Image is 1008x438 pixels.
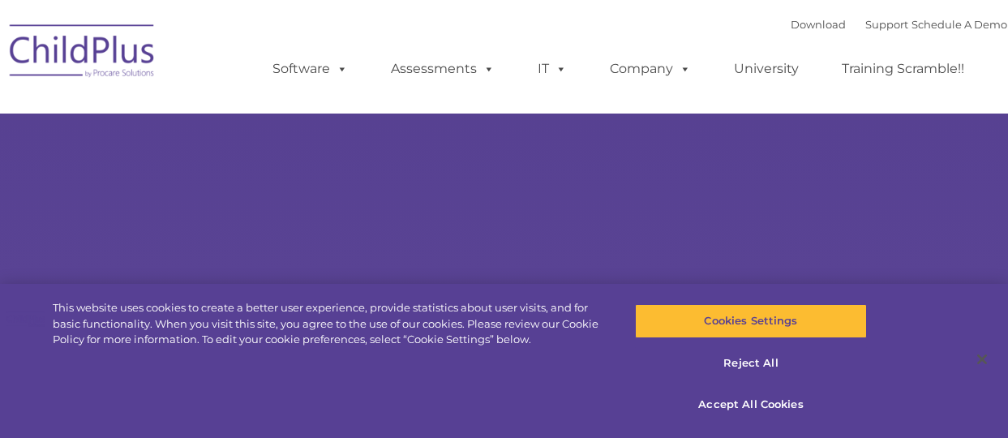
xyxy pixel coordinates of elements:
[635,388,867,422] button: Accept All Cookies
[718,53,815,85] a: University
[635,304,867,338] button: Cookies Settings
[594,53,707,85] a: Company
[2,13,164,94] img: ChildPlus by Procare Solutions
[521,53,583,85] a: IT
[791,18,1007,31] font: |
[256,53,364,85] a: Software
[635,346,867,380] button: Reject All
[964,341,1000,377] button: Close
[791,18,846,31] a: Download
[375,53,511,85] a: Assessments
[865,18,908,31] a: Support
[911,18,1007,31] a: Schedule A Demo
[53,300,605,348] div: This website uses cookies to create a better user experience, provide statistics about user visit...
[826,53,980,85] a: Training Scramble!!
